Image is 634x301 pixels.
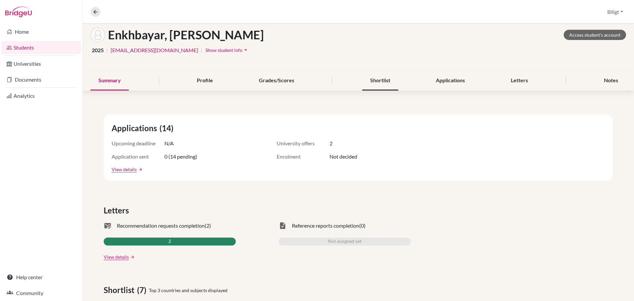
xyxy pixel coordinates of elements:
[137,284,149,296] span: (7)
[117,222,205,230] span: Recommendation requests completion
[90,71,129,91] div: Summary
[279,222,287,230] span: task
[164,153,197,161] span: 0 (14 pending)
[1,271,81,284] a: Help center
[112,122,159,134] span: Applications
[112,153,164,161] span: Application sent
[205,222,211,230] span: (2)
[242,47,249,53] i: arrow_drop_down
[1,57,81,70] a: Universities
[112,166,137,173] a: View details
[111,46,198,54] a: [EMAIL_ADDRESS][DOMAIN_NAME]
[108,28,264,42] h1: Enkhbayar, [PERSON_NAME]
[189,71,221,91] div: Profile
[205,47,242,53] span: Show student info
[1,89,81,102] a: Analytics
[164,139,174,147] span: N/A
[104,284,137,296] span: Shortlist
[104,253,129,260] a: View details
[92,46,104,54] span: 2025
[1,286,81,300] a: Community
[564,30,626,40] a: Access student's account
[1,41,81,54] a: Students
[137,167,143,172] a: arrow_forward
[90,27,105,42] img: Tsogt-Ochir Enkhbayar's avatar
[277,139,330,147] span: University offers
[149,287,228,294] span: Top 3 countries and subjects displayed
[251,71,302,91] div: Grades/Scores
[503,71,536,91] div: Letters
[201,46,202,54] span: |
[328,238,362,245] span: Not assigned yet
[168,238,171,245] span: 2
[362,71,398,91] div: Shortlist
[1,25,81,38] a: Home
[330,139,333,147] span: 2
[292,222,359,230] span: Reference reports completion
[1,73,81,86] a: Documents
[205,45,249,55] button: Show student infoarrow_drop_down
[330,153,357,161] span: Not decided
[112,139,164,147] span: Upcoming deadline
[428,71,473,91] div: Applications
[159,122,176,134] span: (14)
[359,222,366,230] span: (0)
[104,205,131,216] span: Letters
[5,7,32,17] img: Bridge-U
[596,71,626,91] div: Notes
[129,255,135,259] a: arrow_forward
[277,153,330,161] span: Enrolment
[604,6,626,18] button: Biligt
[106,46,108,54] span: |
[104,222,112,230] span: mark_email_read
